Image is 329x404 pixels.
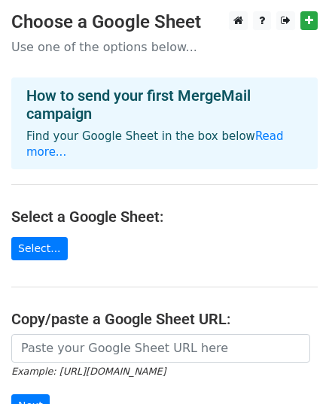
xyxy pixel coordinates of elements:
p: Use one of the options below... [11,39,318,55]
h3: Choose a Google Sheet [11,11,318,33]
h4: How to send your first MergeMail campaign [26,87,303,123]
small: Example: [URL][DOMAIN_NAME] [11,366,166,377]
h4: Select a Google Sheet: [11,208,318,226]
a: Select... [11,237,68,260]
h4: Copy/paste a Google Sheet URL: [11,310,318,328]
input: Paste your Google Sheet URL here [11,334,310,363]
a: Read more... [26,129,284,159]
p: Find your Google Sheet in the box below [26,129,303,160]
